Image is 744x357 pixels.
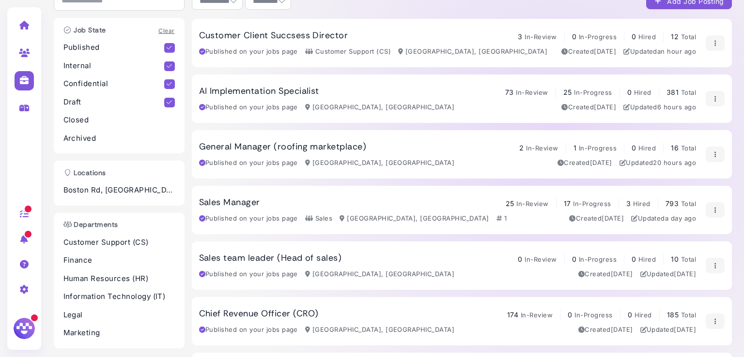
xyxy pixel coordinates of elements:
[12,316,36,341] img: Megan
[63,237,175,248] p: Customer Support (CS)
[623,47,696,57] div: Updated
[199,253,342,264] h3: Sales team leader (Head of sales)
[638,144,656,152] span: Hired
[611,326,633,333] time: Jun 09, 2025
[199,158,298,168] div: Published on your jobs page
[590,159,612,166] time: Sep 11, 2025
[627,88,632,96] span: 0
[305,269,454,279] div: [GEOGRAPHIC_DATA], [GEOGRAPHIC_DATA]
[305,158,454,168] div: [GEOGRAPHIC_DATA], [GEOGRAPHIC_DATA]
[569,214,624,223] div: Created
[602,214,624,222] time: Apr 25, 2025
[635,311,652,319] span: Hired
[63,273,175,284] p: Human Resources (HR)
[572,255,576,263] span: 0
[666,199,679,208] span: 793
[496,214,507,223] div: 1
[199,142,367,152] h3: General Manager (roofing marketplace)
[305,47,391,57] div: Customer Support (CS)
[665,214,696,222] time: Sep 15, 2025
[63,97,165,108] p: Draft
[681,89,696,96] span: Total
[681,200,696,208] span: Total
[572,32,576,41] span: 0
[561,103,616,112] div: Created
[579,33,617,41] span: In-Progress
[611,270,633,278] time: Sep 11, 2025
[525,255,557,263] span: In-Review
[305,325,454,335] div: [GEOGRAPHIC_DATA], [GEOGRAPHIC_DATA]
[305,214,332,223] div: Sales
[681,33,696,41] span: Total
[398,47,547,57] div: [GEOGRAPHIC_DATA], [GEOGRAPHIC_DATA]
[63,185,175,196] p: Boston Rd, [GEOGRAPHIC_DATA], [GEOGRAPHIC_DATA]
[59,169,111,177] h3: Locations
[623,103,696,112] div: Updated
[59,221,123,229] h3: Departments
[573,200,611,208] span: In-Progress
[674,270,696,278] time: Sep 14, 2025
[63,78,165,89] p: Confidential
[199,269,298,279] div: Published on your jobs page
[506,199,514,208] span: 25
[199,47,298,57] div: Published on your jobs page
[199,103,298,112] div: Published on your jobs page
[657,47,696,55] time: Sep 16, 2025
[526,144,558,152] span: In-Review
[340,214,489,223] div: [GEOGRAPHIC_DATA], [GEOGRAPHIC_DATA]
[594,103,616,111] time: May 19, 2025
[59,26,111,34] h3: Job State
[681,144,696,152] span: Total
[631,214,696,223] div: Updated
[199,214,298,223] div: Published on your jobs page
[628,311,632,319] span: 0
[634,89,651,96] span: Hired
[667,311,679,319] span: 185
[681,311,696,319] span: Total
[525,33,557,41] span: In-Review
[594,47,616,55] time: Sep 08, 2025
[633,200,651,208] span: Hired
[573,144,576,152] span: 1
[578,269,633,279] div: Created
[63,133,175,144] p: Archived
[63,42,165,53] p: Published
[626,199,631,208] span: 3
[653,159,696,166] time: Sep 15, 2025
[657,103,696,111] time: Sep 16, 2025
[574,311,612,319] span: In-Progress
[671,255,679,263] span: 10
[579,255,617,263] span: In-Progress
[199,30,348,41] h3: Customer Client Succsess Director
[681,255,696,263] span: Total
[518,32,522,41] span: 3
[640,325,697,335] div: Updated
[199,325,298,335] div: Published on your jobs page
[632,32,636,41] span: 0
[305,103,454,112] div: [GEOGRAPHIC_DATA], [GEOGRAPHIC_DATA]
[578,325,633,335] div: Created
[63,310,175,321] p: Legal
[564,199,571,208] span: 17
[516,89,548,96] span: In-Review
[561,47,616,57] div: Created
[199,197,260,208] h3: Sales Manager
[63,115,175,126] p: Closed
[199,86,319,97] h3: AI Implementation Specialist
[507,311,518,319] span: 174
[671,144,679,152] span: 16
[199,309,319,319] h3: Chief Revenue Officer (CRO)
[666,88,679,96] span: 381
[632,144,636,152] span: 0
[640,269,697,279] div: Updated
[632,255,636,263] span: 0
[63,291,175,302] p: Information Technology (IT)
[505,88,514,96] span: 73
[63,327,175,339] p: Marketing
[574,89,612,96] span: In-Progress
[671,32,679,41] span: 12
[638,33,656,41] span: Hired
[518,255,522,263] span: 0
[563,88,572,96] span: 25
[519,144,524,152] span: 2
